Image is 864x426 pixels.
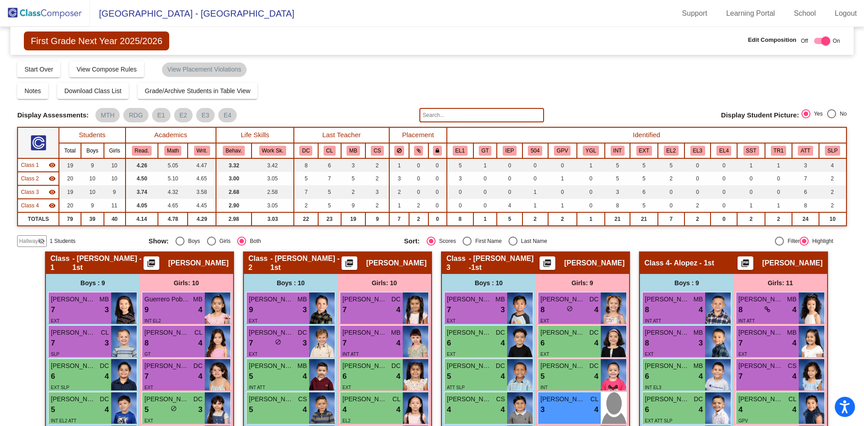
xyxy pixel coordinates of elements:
th: Good Parent Volunteer [548,143,577,158]
mat-icon: visibility [49,175,56,182]
td: 19 [59,185,81,199]
td: 0 [711,212,737,226]
span: On [833,37,840,45]
td: 9 [104,185,126,199]
td: 5 [294,172,318,185]
td: 1 [522,185,548,199]
td: 5.05 [158,158,188,172]
td: 0 [428,185,447,199]
button: Notes [17,83,48,99]
td: 5 [630,172,657,185]
button: INT [611,146,625,156]
td: 0 [658,185,684,199]
td: 5 [605,158,630,172]
span: MB [297,295,307,304]
div: Boys : 9 [640,274,733,292]
span: - [PERSON_NAME] - 1st [72,254,144,272]
a: School [787,6,823,21]
button: Print Students Details [540,256,555,270]
td: 0 [711,199,737,212]
td: 2.90 [216,199,252,212]
div: No [836,110,846,118]
div: Girls [216,237,231,245]
button: TR1 [771,146,786,156]
td: 3 [365,185,389,199]
button: YGL [583,146,599,156]
td: 8 [605,199,630,212]
button: View Compose Rules [69,61,144,77]
td: 79 [59,212,81,226]
th: Speech Only IEP [819,143,846,158]
td: 8 [792,199,819,212]
td: 1 [473,212,497,226]
button: CL [324,146,336,156]
button: Math [164,146,181,156]
span: Class 2 [248,254,270,272]
td: 5 [658,158,684,172]
a: Learning Portal [719,6,783,21]
button: Grade/Archive Students in Table View [138,83,258,99]
th: Girls [104,143,126,158]
td: 22 [294,212,318,226]
td: 9 [81,158,104,172]
button: EL1 [453,146,468,156]
td: 8 [447,212,473,226]
td: 3 [605,185,630,199]
span: Edit Composition [748,36,796,45]
span: [PERSON_NAME] [168,259,229,268]
mat-chip: E3 [196,108,215,122]
th: Gifted and Talented [473,143,497,158]
button: IEP [503,146,517,156]
td: 2 [737,212,765,226]
td: 2 [765,212,792,226]
span: Show: [148,237,169,245]
button: Print Students Details [738,256,753,270]
th: Keep with teacher [428,143,447,158]
td: 0 [409,185,428,199]
span: Class 4 [21,202,39,210]
td: 10 [81,185,104,199]
td: 40 [104,212,126,226]
td: 19 [59,158,81,172]
td: 2.98 [216,212,252,226]
th: Keep away students [389,143,409,158]
span: [PERSON_NAME] [366,259,427,268]
mat-chip: E2 [174,108,193,122]
mat-chip: MTH [95,108,120,122]
td: 5 [318,185,341,199]
span: [PERSON_NAME] [51,295,96,304]
span: [PERSON_NAME] [342,295,387,304]
div: Highlight [809,237,833,245]
td: 2.68 [216,185,252,199]
span: [PERSON_NAME] [249,295,294,304]
td: Janet Manigan - Manigan -1st [18,185,59,199]
td: 19 [341,212,365,226]
button: CS [371,146,383,156]
td: 4.65 [188,172,216,185]
td: 0 [447,199,473,212]
button: EL4 [716,146,731,156]
span: [PERSON_NAME] [564,259,625,268]
td: 1 [737,199,765,212]
span: Class 1 [50,254,72,272]
td: 0 [473,172,497,185]
td: 6 [630,185,657,199]
mat-radio-group: Select an option [801,109,847,121]
th: English Language Learner 3 [684,143,711,158]
td: 3 [341,158,365,172]
td: 20 [59,172,81,185]
td: 0 [409,172,428,185]
th: Chronic Absenteeism [792,143,819,158]
div: Filter [784,237,800,245]
td: 4 [819,158,846,172]
td: 10 [81,172,104,185]
td: 3.05 [252,172,294,185]
button: MB [346,146,360,156]
th: Keep with students [409,143,428,158]
td: 10 [104,158,126,172]
td: 0 [409,158,428,172]
th: Danny Cabrera [294,143,318,158]
td: 3.05 [252,199,294,212]
mat-chip: View Placement Violations [162,63,247,77]
td: 4.05 [126,199,158,212]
